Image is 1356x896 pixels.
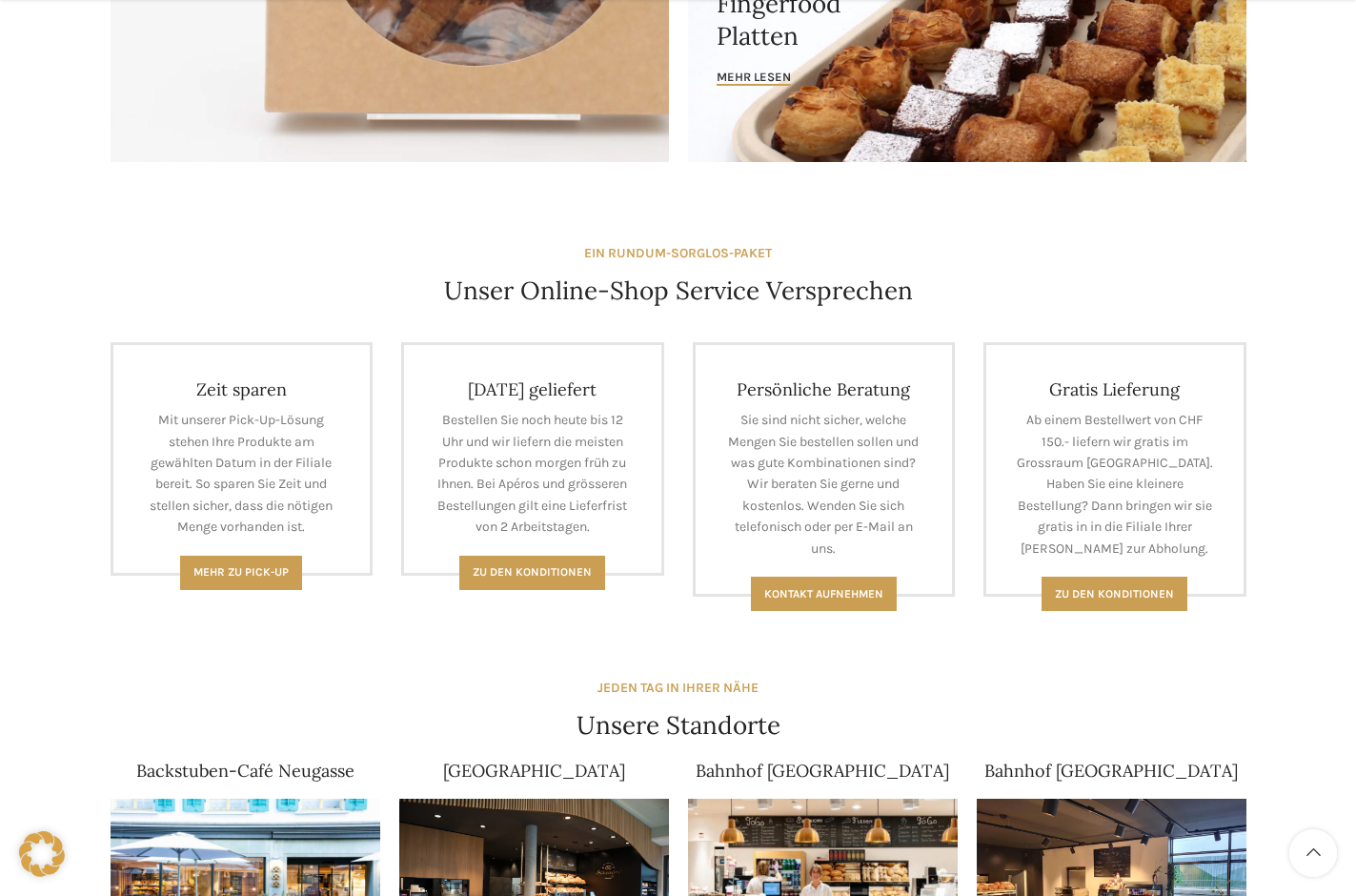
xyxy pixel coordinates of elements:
span: Kontakt aufnehmen [764,587,883,601]
h4: Unsere Standorte [577,708,780,743]
a: Zu den Konditionen [459,556,605,590]
a: [GEOGRAPHIC_DATA] [443,760,625,782]
div: JEDEN TAG IN IHRER NÄHE [597,678,759,699]
a: Kontakt aufnehmen [751,577,897,611]
span: Zu den konditionen [1055,587,1174,601]
a: Bahnhof [GEOGRAPHIC_DATA] [696,760,949,782]
p: Bestellen Sie noch heute bis 12 Uhr und wir liefern die meisten Produkte schon morgen früh zu Ihn... [433,410,633,538]
span: Zu den Konditionen [473,565,592,579]
strong: EIN RUNDUM-SORGLOS-PAKET [584,245,772,261]
p: Ab einem Bestellwert von CHF 150.- liefern wir gratis im Grossraum [GEOGRAPHIC_DATA]. Haben Sie e... [1015,410,1215,560]
h4: Unser Online-Shop Service Versprechen [444,274,913,308]
h4: Zeit sparen [142,378,342,400]
a: Mehr zu Pick-Up [180,556,302,590]
a: Zu den konditionen [1042,577,1187,611]
a: Bahnhof [GEOGRAPHIC_DATA] [984,760,1238,782]
p: Mit unserer Pick-Up-Lösung stehen Ihre Produkte am gewählten Datum in der Filiale bereit. So spar... [142,410,342,538]
p: Sie sind nicht sicher, welche Mengen Sie bestellen sollen und was gute Kombinationen sind? Wir be... [724,410,924,560]
span: Mehr zu Pick-Up [193,565,289,579]
h4: [DATE] geliefert [433,378,633,400]
a: Backstuben-Café Neugasse [136,760,354,782]
h4: Persönliche Beratung [724,378,924,400]
h4: Gratis Lieferung [1015,378,1215,400]
a: Scroll to top button [1289,829,1337,877]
